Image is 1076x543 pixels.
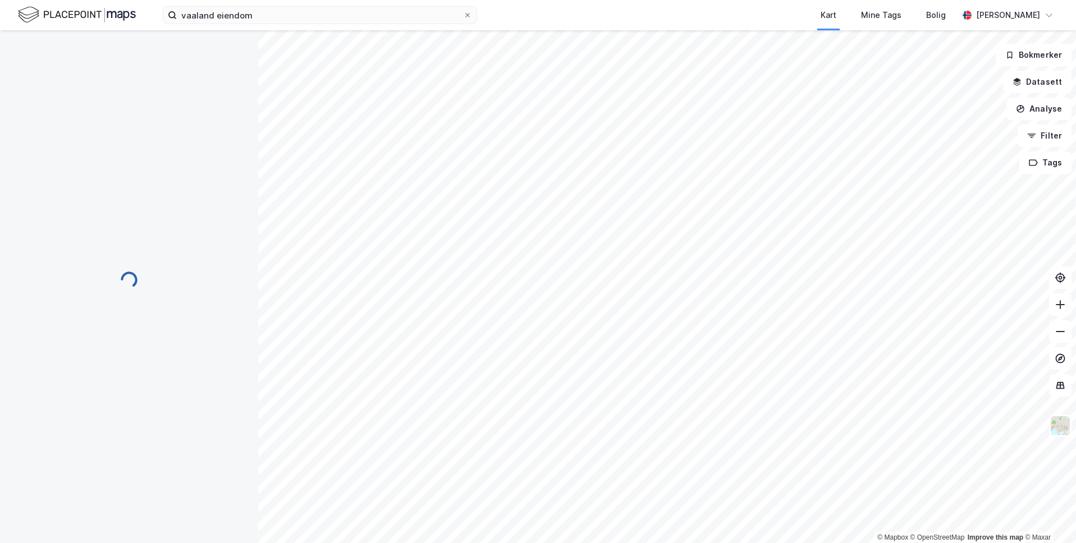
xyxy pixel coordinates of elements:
[1020,489,1076,543] iframe: Chat Widget
[1019,151,1072,174] button: Tags
[821,8,836,22] div: Kart
[877,533,908,541] a: Mapbox
[120,271,138,289] img: spinner.a6d8c91a73a9ac5275cf975e30b51cfb.svg
[1050,415,1071,436] img: Z
[996,44,1072,66] button: Bokmerker
[926,8,946,22] div: Bolig
[976,8,1040,22] div: [PERSON_NAME]
[177,7,463,24] input: Søk på adresse, matrikkel, gårdeiere, leietakere eller personer
[1018,125,1072,147] button: Filter
[861,8,901,22] div: Mine Tags
[910,533,965,541] a: OpenStreetMap
[1020,489,1076,543] div: Kontrollprogram for chat
[18,5,136,25] img: logo.f888ab2527a4732fd821a326f86c7f29.svg
[968,533,1023,541] a: Improve this map
[1003,71,1072,93] button: Datasett
[1006,98,1072,120] button: Analyse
